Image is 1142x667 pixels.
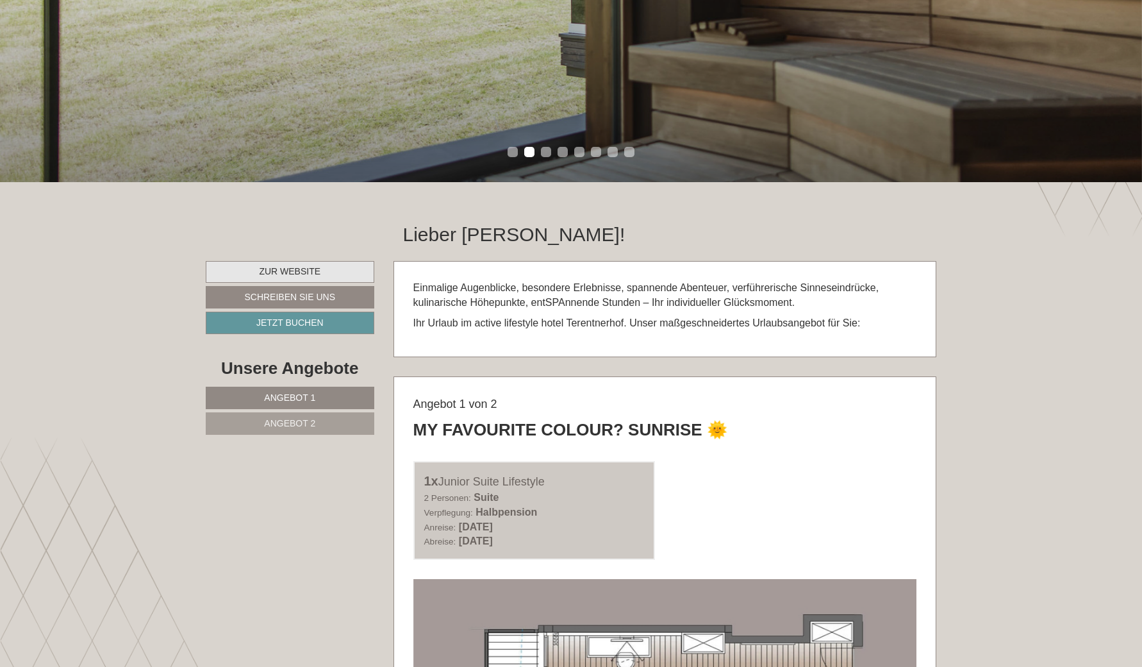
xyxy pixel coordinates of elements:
b: 1x [424,474,438,488]
p: Einmalige Augenblicke, besondere Erlebnisse, spannende Abenteuer, verführerische Sinneseindrücke,... [413,281,917,310]
small: Verpflegung: [424,508,473,518]
h1: Lieber [PERSON_NAME]! [403,224,625,245]
b: Suite [474,492,499,503]
span: Angebot 1 [264,393,315,403]
div: My favourite colour? Sunrise 🌞 [413,418,727,442]
small: Anreise: [424,523,456,532]
b: [DATE] [459,521,493,532]
small: 2 Personen: [424,493,471,503]
div: Junior Suite Lifestyle [424,472,645,491]
b: Halbpension [476,507,537,518]
a: Jetzt buchen [206,312,374,334]
a: Schreiben Sie uns [206,286,374,308]
a: Zur Website [206,261,374,283]
span: Angebot 1 von 2 [413,398,497,410]
small: Abreise: [424,537,456,546]
span: Angebot 2 [264,418,315,428]
div: Unsere Angebote [206,357,374,380]
b: [DATE] [459,536,493,546]
p: Ihr Urlaub im active lifestyle hotel Terentnerhof. Unser maßgeschneidertes Urlaubsangebot für Sie: [413,316,917,331]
